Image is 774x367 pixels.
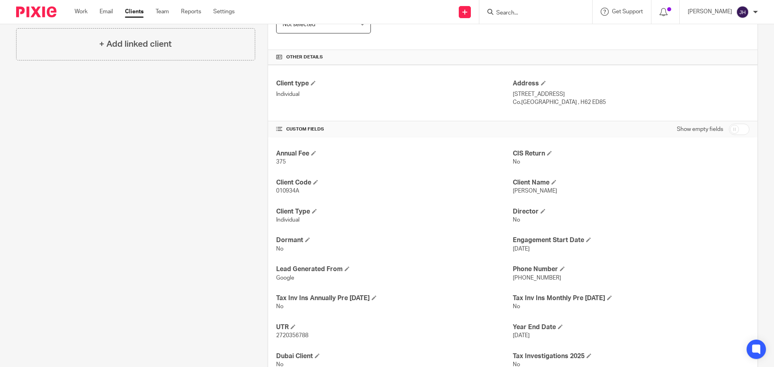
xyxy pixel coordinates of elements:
h4: UTR [276,323,513,332]
h4: Address [513,79,749,88]
h4: Tax Inv Ins Monthly Pre [DATE] [513,294,749,303]
span: [PERSON_NAME] [513,188,557,194]
h4: Engagement Start Date [513,236,749,245]
h4: Director [513,207,749,216]
h4: Client type [276,79,513,88]
p: [PERSON_NAME] [688,8,732,16]
a: Work [75,8,87,16]
h4: + Add linked client [99,38,172,50]
span: No [513,217,520,223]
h4: Client Type [276,207,513,216]
span: Google [276,275,294,281]
span: [DATE] [513,246,530,252]
span: No [513,159,520,165]
h4: CUSTOM FIELDS [276,126,513,133]
span: 010934A [276,188,299,194]
h4: Annual Fee [276,149,513,158]
a: Clients [125,8,144,16]
p: Co.[GEOGRAPHIC_DATA] , H62 ED85 [513,98,749,106]
h4: Lead Generated From [276,265,513,274]
span: Individual [276,217,300,223]
span: No [513,304,520,309]
h4: Client Name [513,178,749,187]
h4: Phone Number [513,265,749,274]
span: [PHONE_NUMBER] [513,275,561,281]
a: Reports [181,8,201,16]
span: [DATE] [513,333,530,338]
span: 375 [276,159,286,165]
a: Settings [213,8,235,16]
span: Not selected [283,22,315,27]
a: Email [100,8,113,16]
label: Show empty fields [677,125,723,133]
span: No [276,304,283,309]
a: Team [156,8,169,16]
h4: CIS Return [513,149,749,158]
h4: Tax Inv Ins Annually Pre [DATE] [276,294,513,303]
h4: Dubai Client [276,352,513,361]
span: Other details [286,54,323,60]
h4: Tax Investigations 2025 [513,352,749,361]
h4: Dormant [276,236,513,245]
h4: Year End Date [513,323,749,332]
h4: Client Code [276,178,513,187]
p: [STREET_ADDRESS] [513,90,749,98]
span: 2720356788 [276,333,308,338]
span: Get Support [612,9,643,15]
p: Individual [276,90,513,98]
span: No [276,246,283,252]
input: Search [495,10,568,17]
img: svg%3E [736,6,749,19]
img: Pixie [16,6,56,17]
